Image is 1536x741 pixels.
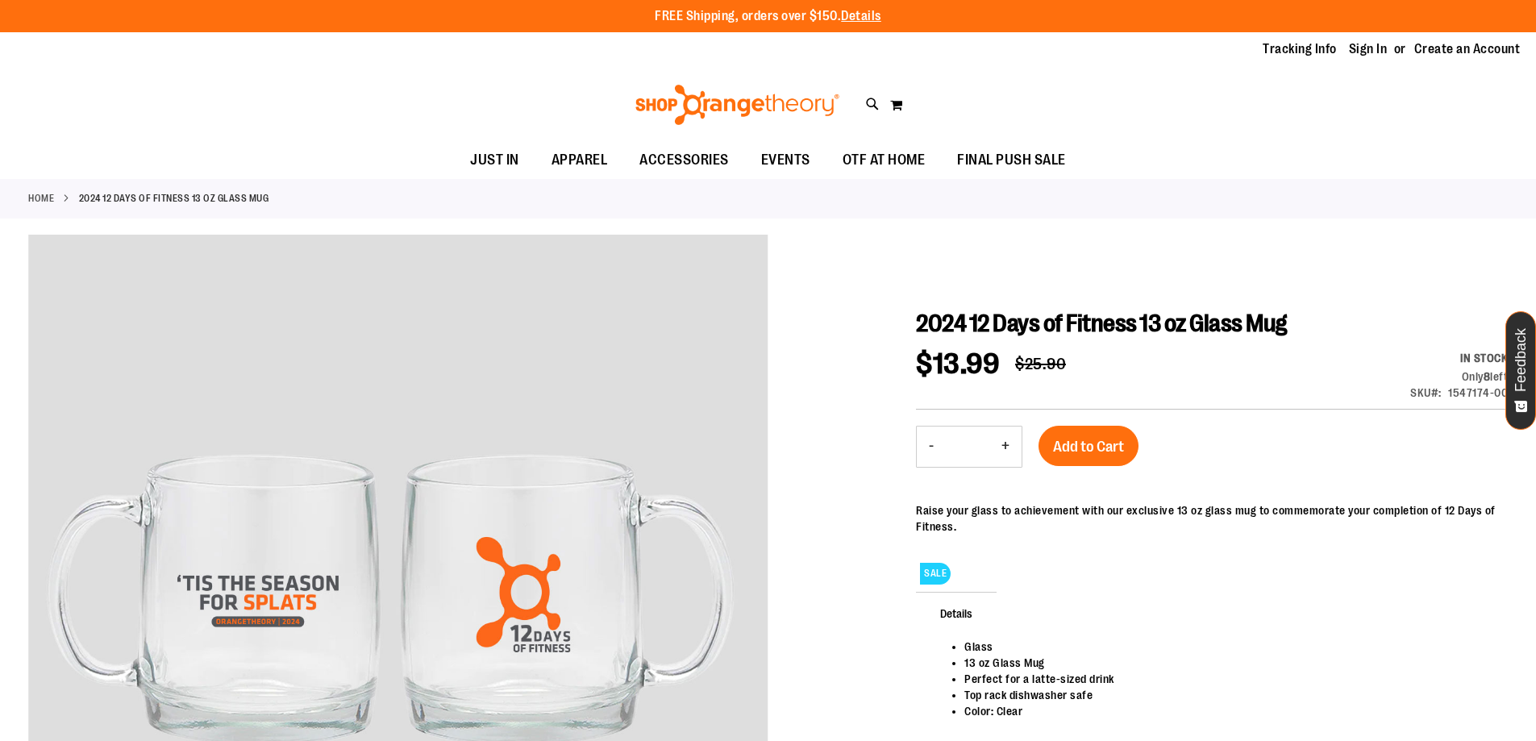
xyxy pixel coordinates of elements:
span: $13.99 [916,348,999,381]
div: Raise your glass to achievement with our exclusive 13 oz glass mug to commemorate your completion... [916,502,1508,535]
span: In stock [1460,352,1508,364]
span: SALE [920,563,951,585]
img: Shop Orangetheory [633,85,842,125]
strong: 2024 12 Days of Fitness 13 oz Glass Mug [79,191,269,206]
a: Details [841,9,881,23]
p: FREE Shipping, orders over $150. [655,7,881,26]
div: 1547174-00 [1448,385,1508,401]
span: FINAL PUSH SALE [957,142,1066,178]
a: EVENTS [745,142,826,179]
span: EVENTS [761,142,810,178]
li: Color: Clear [964,703,1492,719]
li: Perfect for a latte-sized drink [964,671,1492,687]
div: Only 8 left [1410,368,1508,385]
a: ACCESSORIES [623,142,745,178]
span: Add to Cart [1053,438,1124,456]
a: FINAL PUSH SALE [941,142,1082,179]
a: OTF AT HOME [826,142,942,179]
li: Top rack dishwasher safe [964,687,1492,703]
button: Decrease product quantity [917,427,946,467]
a: APPAREL [535,142,624,179]
div: Availability [1410,350,1508,366]
span: $25.90 [1015,355,1066,373]
strong: SKU [1410,386,1442,399]
span: OTF AT HOME [843,142,926,178]
li: 13 oz Glass Mug [964,655,1492,671]
a: Home [28,191,54,206]
span: JUST IN [470,142,519,178]
strong: 8 [1484,370,1491,383]
span: Details [916,592,997,634]
a: JUST IN [454,142,535,179]
a: Sign In [1349,40,1388,58]
a: Tracking Info [1263,40,1337,58]
a: Create an Account [1414,40,1521,58]
button: Feedback - Show survey [1505,311,1536,430]
span: ACCESSORIES [639,142,729,178]
li: Glass [964,639,1492,655]
span: 2024 12 Days of Fitness 13 oz Glass Mug [916,310,1287,337]
span: APPAREL [552,142,608,178]
input: Product quantity [946,427,989,466]
button: Add to Cart [1039,426,1138,466]
button: Increase product quantity [989,427,1022,467]
span: Feedback [1513,328,1529,392]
